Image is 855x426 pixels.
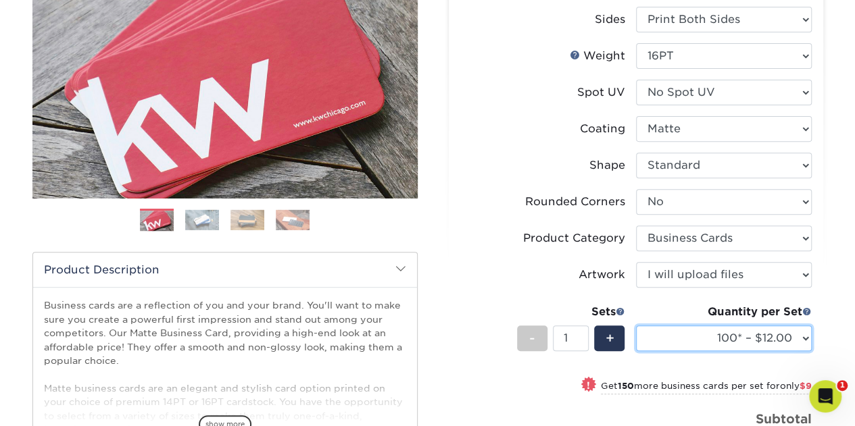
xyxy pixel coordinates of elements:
div: Quantity per Set [636,304,812,320]
h2: Product Description [33,252,417,287]
iframe: Intercom live chat [809,380,841,412]
span: 1 [837,380,848,391]
img: Business Cards 03 [230,209,264,230]
div: Product Category [523,230,625,246]
div: Shape [589,157,625,174]
strong: Subtotal [756,411,812,426]
span: + [605,328,614,348]
span: - [529,328,535,348]
img: Business Cards 04 [276,209,310,230]
div: Spot UV [577,84,625,101]
div: Sides [595,11,625,28]
div: Rounded Corners [525,194,625,210]
span: $9 [800,381,812,391]
div: Sets [517,304,625,320]
span: ! [587,378,590,392]
img: Business Cards 01 [140,204,174,238]
span: only [780,381,812,391]
div: Weight [570,48,625,64]
small: Get more business cards per set for [601,381,812,394]
div: Coating [580,121,625,137]
img: Business Cards 02 [185,209,219,230]
div: Artwork [579,267,625,283]
strong: 150 [618,381,634,391]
